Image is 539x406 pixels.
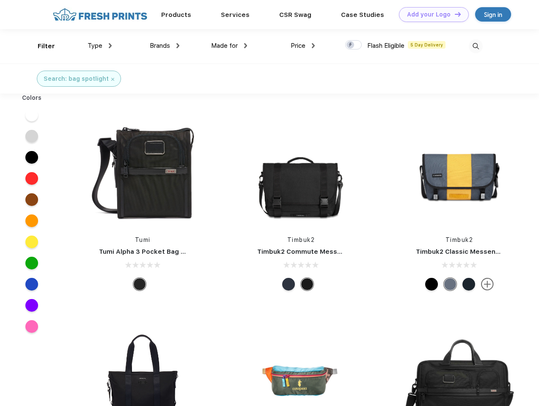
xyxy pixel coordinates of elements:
img: dropdown.png [244,43,247,48]
span: Brands [150,42,170,49]
img: func=resize&h=266 [86,115,199,227]
div: Colors [16,93,48,102]
div: Eco Lightbeam [444,278,456,291]
img: fo%20logo%202.webp [50,7,150,22]
a: Sign in [475,7,511,22]
span: Type [88,42,102,49]
div: Sign in [484,10,502,19]
div: Eco Black [425,278,438,291]
a: Products [161,11,191,19]
div: Eco Monsoon [462,278,475,291]
span: Flash Eligible [367,42,404,49]
img: DT [455,12,461,16]
img: desktop_search.svg [469,39,483,53]
a: Timbuk2 Commute Messenger Bag [257,248,371,255]
div: Add your Logo [407,11,451,18]
span: 5 Day Delivery [408,41,445,49]
div: Filter [38,41,55,51]
img: dropdown.png [176,43,179,48]
img: func=resize&h=266 [245,115,357,227]
img: dropdown.png [109,43,112,48]
a: Tumi Alpha 3 Pocket Bag Small [99,248,198,255]
div: Eco Black [301,278,313,291]
img: filter_cancel.svg [111,78,114,81]
img: dropdown.png [312,43,315,48]
img: func=resize&h=266 [403,115,516,227]
a: Timbuk2 [445,236,473,243]
span: Price [291,42,305,49]
div: Black [133,278,146,291]
a: Tumi [135,236,151,243]
span: Made for [211,42,238,49]
a: Timbuk2 [287,236,315,243]
img: more.svg [481,278,494,291]
div: Search: bag spotlight [44,74,109,83]
a: Timbuk2 Classic Messenger Bag [416,248,521,255]
div: Eco Nautical [282,278,295,291]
